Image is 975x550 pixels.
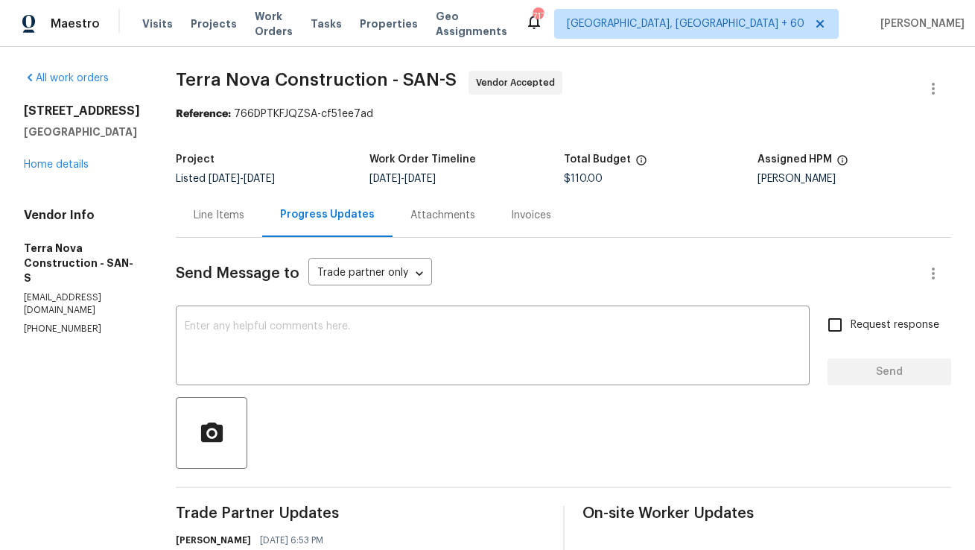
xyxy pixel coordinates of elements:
h2: [STREET_ADDRESS] [24,104,140,118]
h5: [GEOGRAPHIC_DATA] [24,124,140,139]
div: Trade partner only [308,262,432,286]
span: Listed [176,174,275,184]
div: 717 [533,9,543,24]
h6: [PERSON_NAME] [176,533,251,548]
span: Vendor Accepted [476,75,561,90]
div: 766DPTKFJQZSA-cf51ee7ad [176,107,951,121]
h4: Vendor Info [24,208,140,223]
h5: Project [176,154,215,165]
span: The hpm assigned to this work order. [836,154,848,174]
div: Attachments [410,208,475,223]
span: Trade Partner Updates [176,506,545,521]
span: [DATE] [404,174,436,184]
div: Invoices [511,208,551,223]
span: $110.00 [564,174,603,184]
a: All work orders [24,73,109,83]
b: Reference: [176,109,231,119]
a: Home details [24,159,89,170]
span: [DATE] [244,174,275,184]
h5: Assigned HPM [758,154,832,165]
span: [DATE] [209,174,240,184]
span: - [369,174,436,184]
span: On-site Worker Updates [582,506,952,521]
span: Request response [851,317,939,333]
span: Properties [360,16,418,31]
span: Tasks [311,19,342,29]
span: The total cost of line items that have been proposed by Opendoor. This sum includes line items th... [635,154,647,174]
span: Maestro [51,16,100,31]
h5: Total Budget [564,154,631,165]
span: Terra Nova Construction - SAN-S [176,71,457,89]
span: [GEOGRAPHIC_DATA], [GEOGRAPHIC_DATA] + 60 [567,16,804,31]
p: [EMAIL_ADDRESS][DOMAIN_NAME] [24,291,140,317]
span: Geo Assignments [436,9,507,39]
span: Send Message to [176,266,299,281]
h5: Terra Nova Construction - SAN-S [24,241,140,285]
div: Progress Updates [280,207,375,222]
div: [PERSON_NAME] [758,174,951,184]
p: [PHONE_NUMBER] [24,323,140,335]
span: Visits [142,16,173,31]
span: [DATE] [369,174,401,184]
span: - [209,174,275,184]
span: [DATE] 6:53 PM [260,533,323,548]
span: Projects [191,16,237,31]
h5: Work Order Timeline [369,154,476,165]
div: Line Items [194,208,244,223]
span: Work Orders [255,9,293,39]
span: [PERSON_NAME] [874,16,965,31]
